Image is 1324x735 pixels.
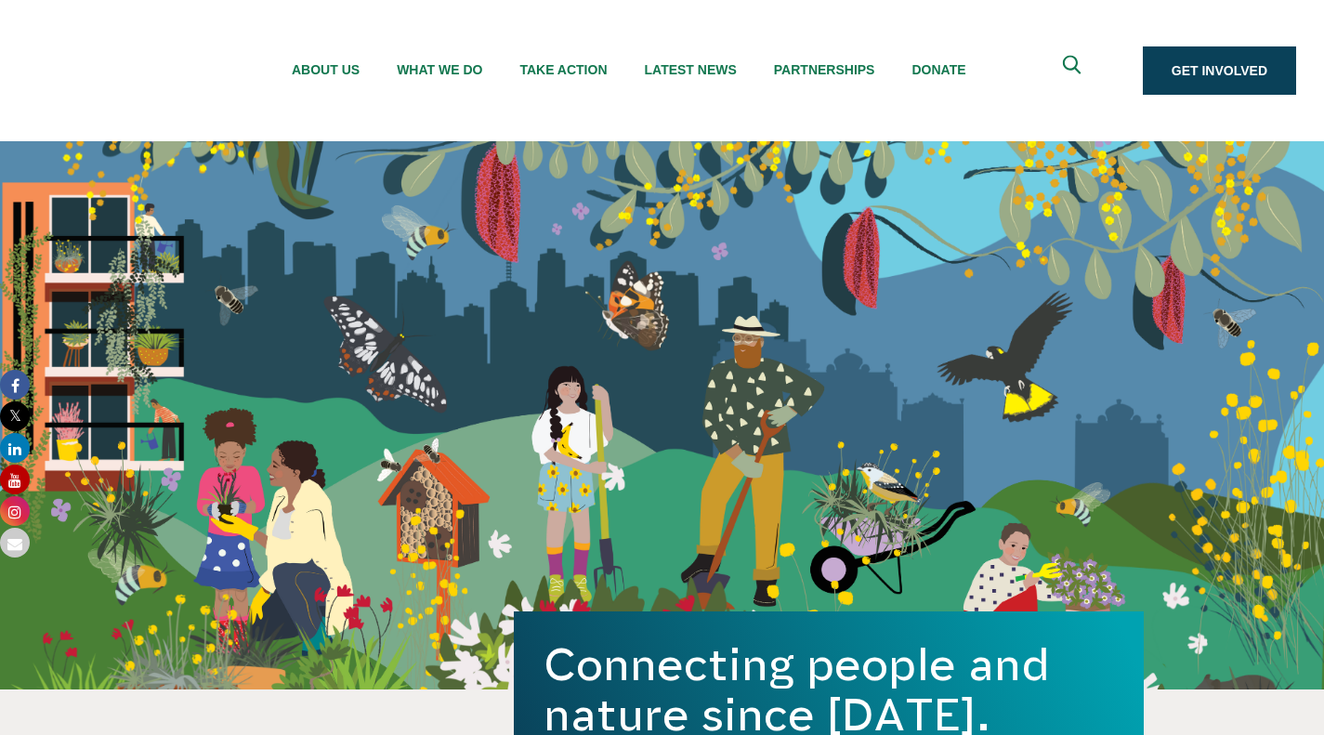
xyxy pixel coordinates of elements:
[397,62,482,77] span: What We Do
[501,16,625,125] li: Take Action
[1052,48,1096,93] button: Expand search box Close search box
[774,62,875,77] span: Partnerships
[519,62,607,77] span: Take Action
[911,62,965,77] span: Donate
[645,62,737,77] span: Latest News
[273,16,378,125] li: About Us
[378,16,501,125] li: What We Do
[292,62,360,77] span: About Us
[1143,46,1296,95] a: Get Involved
[1062,56,1085,86] span: Expand search box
